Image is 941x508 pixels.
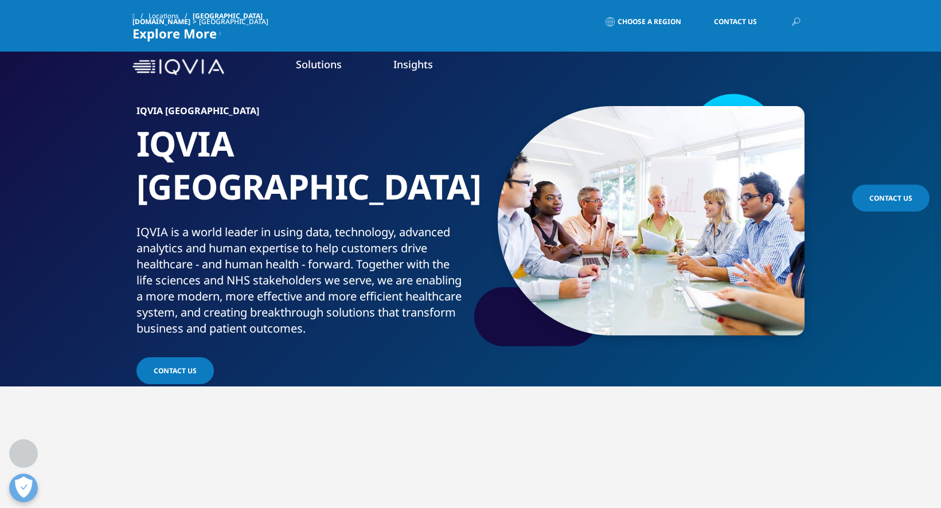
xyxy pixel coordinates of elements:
[852,185,930,212] a: Contact Us
[132,59,224,76] img: IQVIA Healthcare Information Technology and Pharma Clinical Research Company
[136,224,466,337] div: IQVIA is a world leader in using data, technology, advanced analytics and human expertise to help...
[154,366,197,376] span: Contact Us
[714,18,757,25] span: Contact Us
[199,17,273,26] div: [GEOGRAPHIC_DATA]
[296,57,342,71] a: Solutions
[697,9,774,35] a: Contact Us
[229,40,809,94] nav: Primary
[498,106,805,335] img: 361_team-collaborating-and-listening-to-ideas.jpg
[136,106,466,122] h6: IQVIA [GEOGRAPHIC_DATA]
[132,17,190,26] a: [DOMAIN_NAME]
[9,474,38,502] button: Open Preferences
[136,122,466,224] h1: IQVIA [GEOGRAPHIC_DATA]
[618,17,681,26] span: Choose a Region
[393,57,433,71] a: Insights
[869,193,912,203] span: Contact Us
[136,357,214,384] a: Contact Us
